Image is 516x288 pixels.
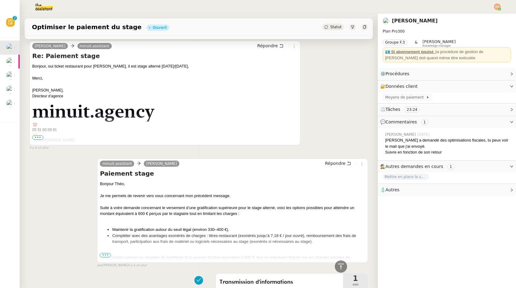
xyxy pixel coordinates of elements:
div: Suivre en fonction de son retour [385,149,511,155]
div: Directeur d’agence [32,93,298,99]
span: 05 31 60 09 91 [32,128,57,132]
div: Bonjour Théo﻿, [100,181,365,187]
span: Répondre [325,160,346,166]
span: ⚙️ [380,70,412,77]
span: Knowledge manager [423,44,451,48]
div: ⏲️Tâches 23:24 [378,103,516,115]
span: Plan Pro [383,29,397,33]
h4: Paiement stage [100,169,365,178]
span: minuit.assistant [102,162,132,166]
div: 🔐Données client [378,80,516,92]
span: [DOMAIN_NAME] [45,138,75,142]
li: Maintenir la gratification autour du seuil légal (environ 330–400 €). [112,227,365,233]
img: users%2Ff7AvM1H5WROKDkFYQNHz8zv46LV2%2Favatar%2Ffa026806-15e4-4312-a94b-3cc825a940eb [6,85,15,94]
img: logoMinuitMail.png [32,105,155,123]
span: Autres demandes en cours [385,164,443,169]
div: ⚙️Procédures [378,68,516,80]
button: Répondre [323,160,353,167]
span: [PERSON_NAME] [423,39,456,44]
span: ••• [100,253,111,257]
nz-tag: 1 [421,119,428,125]
span: 🔐 [380,83,420,90]
span: ⏲️ [380,107,425,112]
span: 🕵️ [380,164,457,169]
a: [PERSON_NAME] [144,161,179,166]
button: Répondre [255,42,286,49]
span: Moyens de paiement [385,94,426,100]
span: min [343,282,368,287]
span: [PERSON_NAME], [32,88,64,92]
span: Optimiser le paiement du stage [32,24,142,30]
div: 🧴Autres [378,184,516,196]
span: Autres [385,187,399,192]
span: 300 [397,29,405,33]
img: svg [494,3,501,10]
span: il y a un jour [29,145,49,150]
div: Bonjour, oui ticket restaurant pour [PERSON_NAME], il est stage alterné [DATE]/[DATE], [32,63,298,220]
img: pastedGraphic.png [32,123,37,127]
div: 💬Commentaires 1 [378,116,516,128]
app-user-label: Knowledge manager [423,39,456,47]
nz-tag: 1 [447,164,455,170]
span: ••• [32,135,43,140]
p: 2 [14,16,16,21]
span: [PERSON_NAME] [385,132,417,137]
span: Commentaires [385,119,417,124]
span: Procédures [385,71,409,76]
div: Je me permets de revenir vers vous concernant mon précédent message. [100,193,365,199]
span: & [415,39,417,47]
span: il y a un jour [128,263,147,268]
img: users%2Ff7AvM1H5WROKDkFYQNHz8zv46LV2%2Favatar%2Ffa026806-15e4-4312-a94b-3cc825a940eb [6,99,15,108]
div: Suite à votre demande concernant le versement d’une gratification supérieure pour le stage altern... [100,205,365,217]
div: Cette solution permet au stagiaire de bénéficier d’un pouvoir d’achat équivalent à 600 €, tout en... [100,255,365,267]
img: users%2FcRgg4TJXLQWrBH1iwK9wYfCha1e2%2Favatar%2Fc9d2fa25-7b78-4dd4-b0f3-ccfa08be62e5 [6,57,15,66]
span: Données client [385,84,418,89]
span: 💬 [380,119,431,124]
small: [PERSON_NAME] [97,263,147,268]
img: users%2F0v3yA2ZOZBYwPN7V38GNVTYjOQj1%2Favatar%2Fa58eb41e-cbb7-4128-9131-87038ae72dcb [6,71,15,80]
nz-tag: 23:24 [404,107,420,113]
span: Répondre [257,43,278,49]
span: Mettre en place la sortie de [GEOGRAPHIC_DATA] [383,174,429,180]
img: pastedGraphic_2.png [32,143,37,148]
div: 🕵️Autres demandes en cours 1 [378,161,516,173]
div: la procédure de gestion de [PERSON_NAME] doit quand même être exécutée [385,49,509,61]
img: users%2FxcSDjHYvjkh7Ays4vB9rOShue3j1%2Favatar%2Fc5852ac1-ab6d-4275-813a-2130981b2f82 [383,18,389,24]
span: theo@ [34,138,45,142]
span: par [97,263,102,268]
div: [PERSON_NAME] a demandé des optimisations fiscales, tu peux voir le mail que j'ai envoyé. [385,137,511,149]
h4: Re: Paiement stage [32,52,298,60]
nz-badge-sup: 2 [13,16,17,20]
img: users%2FxcSDjHYvjkh7Ays4vB9rOShue3j1%2Favatar%2Fc5852ac1-ab6d-4275-813a-2130981b2f82 [6,43,15,52]
span: Tâches [385,107,400,112]
a: [PERSON_NAME] [392,18,438,24]
img: pastedGraphic_1.png [32,133,38,137]
a: [PERSON_NAME] [32,43,68,49]
u: 💶 Si abonnement épuisé : [385,49,436,54]
nz-tag: Groupe F.3 [383,39,407,45]
li: Compléter avec des avantages exonérés de charges : titres-restaurant (exonérés jusqu’à 7,18 € / j... [112,233,365,245]
span: 1 [343,275,368,282]
span: Statut [330,25,342,29]
span: Transmission d'informations [220,278,339,287]
span: 🧴 [380,187,399,192]
div: Ouvert [153,26,167,29]
span: [DATE] [417,132,431,137]
div: Merci, [32,75,298,220]
span: minuit.assistant [80,44,109,48]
